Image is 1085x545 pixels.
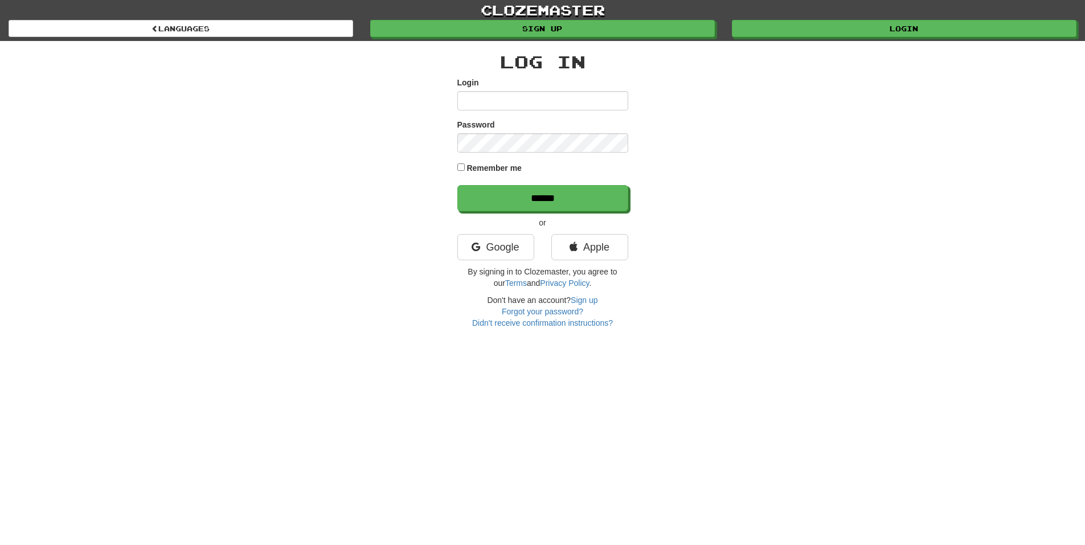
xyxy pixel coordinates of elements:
label: Password [457,119,495,130]
a: Terms [505,278,527,288]
a: Google [457,234,534,260]
a: Login [732,20,1076,37]
p: By signing in to Clozemaster, you agree to our and . [457,266,628,289]
div: Don't have an account? [457,294,628,329]
label: Remember me [466,162,522,174]
a: Apple [551,234,628,260]
a: Forgot your password? [502,307,583,316]
label: Login [457,77,479,88]
a: Sign up [571,296,597,305]
a: Privacy Policy [540,278,589,288]
a: Didn't receive confirmation instructions? [472,318,613,327]
a: Sign up [370,20,715,37]
a: Languages [9,20,353,37]
h2: Log In [457,52,628,71]
p: or [457,217,628,228]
